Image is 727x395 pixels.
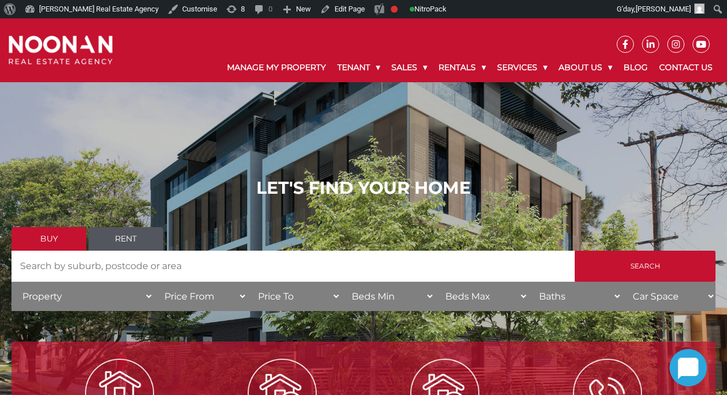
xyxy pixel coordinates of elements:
input: Search [575,251,716,282]
div: Focus keyphrase not set [391,6,398,13]
a: Services [491,53,553,82]
span: [PERSON_NAME] [636,5,691,13]
a: Buy [11,227,86,251]
input: Search by suburb, postcode or area [11,251,575,282]
a: Manage My Property [221,53,332,82]
h1: LET'S FIND YOUR HOME [11,178,716,198]
img: Noonan Real Estate Agency [9,36,113,64]
a: Contact Us [653,53,718,82]
a: Tenant [332,53,386,82]
a: About Us [553,53,618,82]
a: Rent [89,227,163,251]
a: Rentals [433,53,491,82]
a: Sales [386,53,433,82]
a: Blog [618,53,653,82]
